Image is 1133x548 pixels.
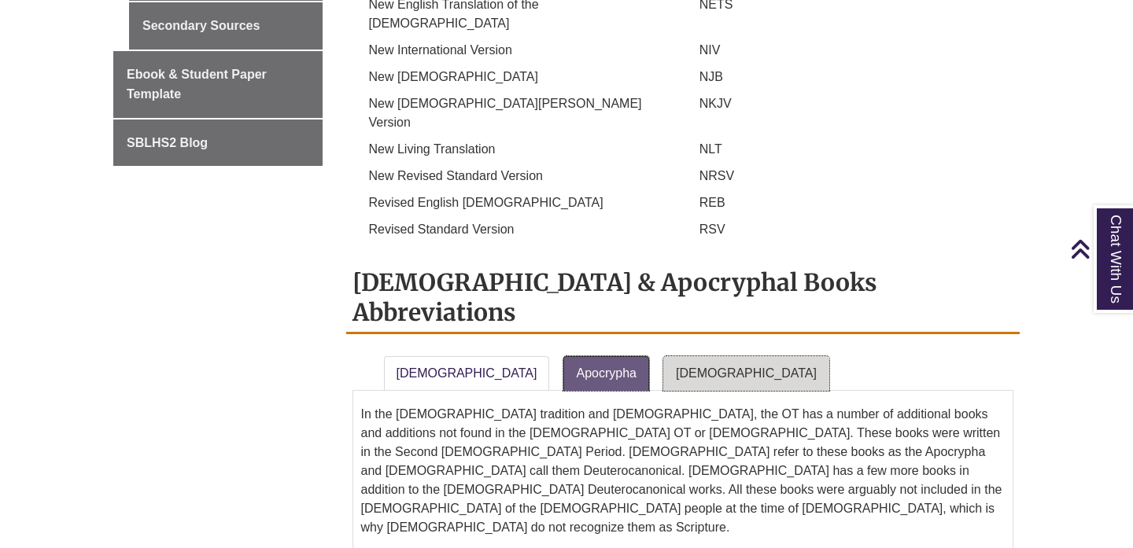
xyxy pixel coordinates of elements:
p: New [DEMOGRAPHIC_DATA] [356,68,679,86]
a: Apocrypha [563,356,649,391]
p: Revised Standard Version [356,220,679,239]
h2: [DEMOGRAPHIC_DATA] & Apocryphal Books Abbreviations [346,263,1020,334]
p: New Living Translation [356,140,679,159]
a: [DEMOGRAPHIC_DATA] [384,356,550,391]
p: Revised English [DEMOGRAPHIC_DATA] [356,193,679,212]
p: New International Version [356,41,679,60]
a: SBLHS2 Blog [113,120,323,167]
p: New Revised Standard Version [356,167,679,186]
p: In the [DEMOGRAPHIC_DATA] tradition and [DEMOGRAPHIC_DATA], the OT has a number of additional boo... [361,399,1006,543]
a: Secondary Sources [129,2,323,50]
p: NRSV [687,167,1009,186]
p: NLT [687,140,1009,159]
span: Ebook & Student Paper Template [127,68,267,101]
p: New [DEMOGRAPHIC_DATA][PERSON_NAME] Version [356,94,679,132]
span: SBLHS2 Blog [127,136,208,149]
a: [DEMOGRAPHIC_DATA] [663,356,829,391]
p: NIV [687,41,1009,60]
a: Back to Top [1070,238,1129,259]
a: Ebook & Student Paper Template [113,51,323,118]
p: REB [687,193,1009,212]
p: NKJV [687,94,1009,113]
p: RSV [687,220,1009,239]
p: NJB [687,68,1009,86]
